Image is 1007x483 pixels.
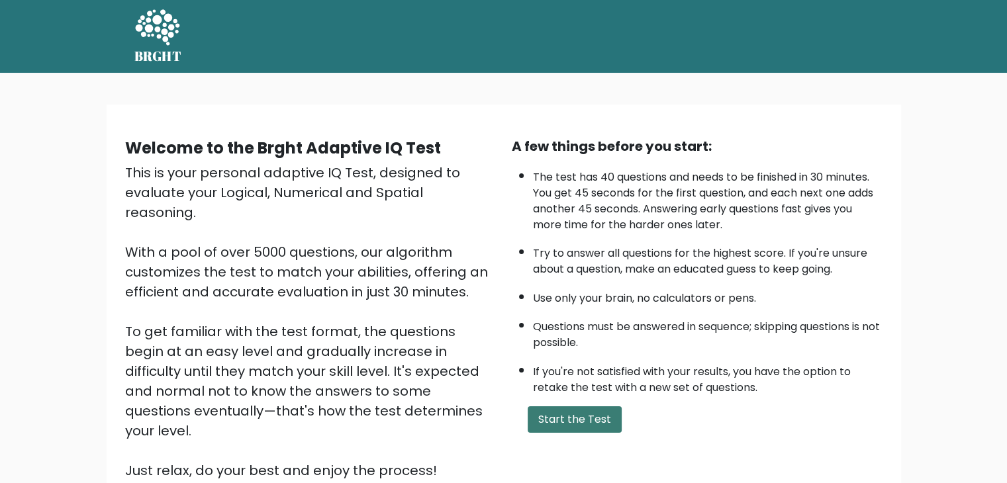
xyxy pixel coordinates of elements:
[533,239,883,277] li: Try to answer all questions for the highest score. If you're unsure about a question, make an edu...
[134,5,182,67] a: BRGHT
[512,136,883,156] div: A few things before you start:
[125,137,441,159] b: Welcome to the Brght Adaptive IQ Test
[528,406,622,433] button: Start the Test
[533,163,883,233] li: The test has 40 questions and needs to be finished in 30 minutes. You get 45 seconds for the firs...
[134,48,182,64] h5: BRGHT
[533,284,883,306] li: Use only your brain, no calculators or pens.
[533,312,883,351] li: Questions must be answered in sequence; skipping questions is not possible.
[125,163,496,480] div: This is your personal adaptive IQ Test, designed to evaluate your Logical, Numerical and Spatial ...
[533,357,883,396] li: If you're not satisfied with your results, you have the option to retake the test with a new set ...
